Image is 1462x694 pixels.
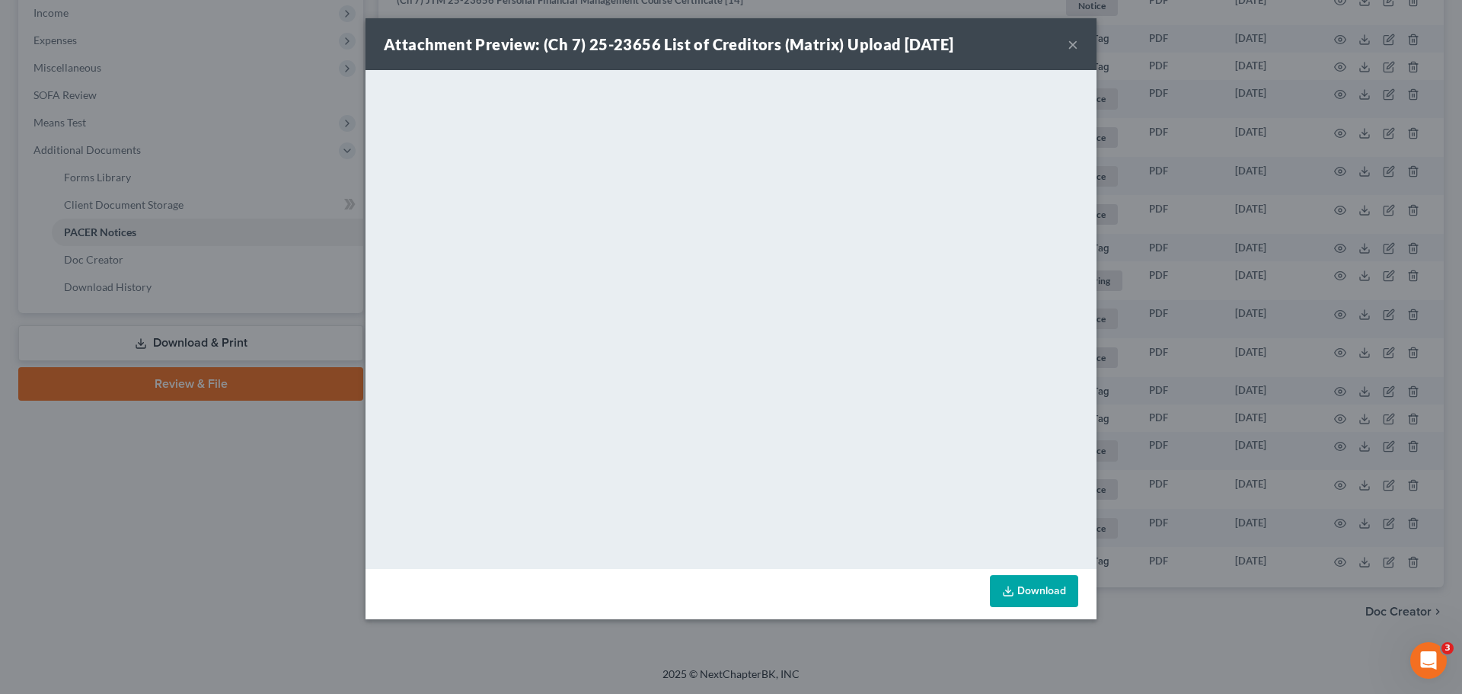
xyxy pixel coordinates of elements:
iframe: <object ng-attr-data='[URL][DOMAIN_NAME]' type='application/pdf' width='100%' height='650px'></ob... [365,70,1096,565]
a: Download [990,575,1078,607]
span: 3 [1441,642,1454,654]
strong: Attachment Preview: (Ch 7) 25-23656 List of Creditors (Matrix) Upload [DATE] [384,35,953,53]
button: × [1068,35,1078,53]
iframe: Intercom live chat [1410,642,1447,679]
